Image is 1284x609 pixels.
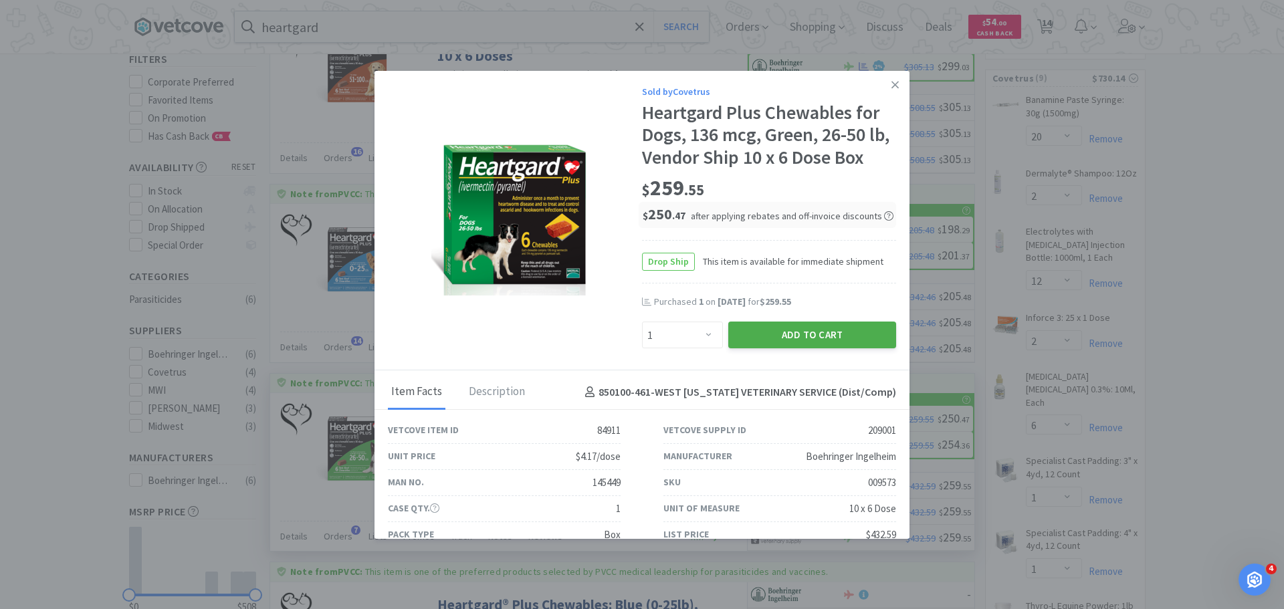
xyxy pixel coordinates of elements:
[868,475,896,491] div: 009573
[1239,564,1271,596] iframe: Intercom live chat
[695,254,883,269] span: This item is available for immediate shipment
[868,422,896,439] div: 209001
[849,501,896,517] div: 10 x 6 Dose
[643,209,648,222] span: $
[1266,564,1277,574] span: 4
[388,376,445,409] div: Item Facts
[691,210,893,222] span: after applying rebates and off-invoice discounts
[616,501,621,517] div: 1
[388,422,459,437] div: Vetcove Item ID
[431,137,599,295] img: b38c8d4a080a44e48562c6557a63a1dc_209001.png
[663,501,740,515] div: Unit of Measure
[663,527,709,541] div: List Price
[760,295,791,308] span: $259.55
[642,84,896,99] div: Sold by Covetrus
[663,422,746,437] div: Vetcove Supply ID
[388,501,439,515] div: Case Qty.
[580,384,896,401] h4: 850100-461 - WEST [US_STATE] VETERINARY SERVICE (Dist/Comp)
[642,174,704,201] span: 259
[718,295,746,308] span: [DATE]
[388,475,424,489] div: Man No.
[866,527,896,543] div: $432.59
[643,205,685,223] span: 250
[806,449,896,465] div: Boehringer Ingelheim
[663,475,681,489] div: SKU
[654,295,896,309] div: Purchased on for
[597,422,621,439] div: 84911
[604,527,621,543] div: Box
[672,209,685,222] span: . 47
[388,527,434,541] div: Pack Type
[642,180,650,199] span: $
[593,475,621,491] div: 145449
[699,295,704,308] span: 1
[465,376,528,409] div: Description
[684,180,704,199] span: . 55
[643,253,694,270] span: Drop Ship
[576,449,621,465] div: $4.17/dose
[388,449,435,463] div: Unit Price
[728,322,896,348] button: Add to Cart
[663,449,732,463] div: Manufacturer
[642,102,896,169] div: Heartgard Plus Chewables for Dogs, 136 mcg, Green, 26-50 lb, Vendor Ship 10 x 6 Dose Box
